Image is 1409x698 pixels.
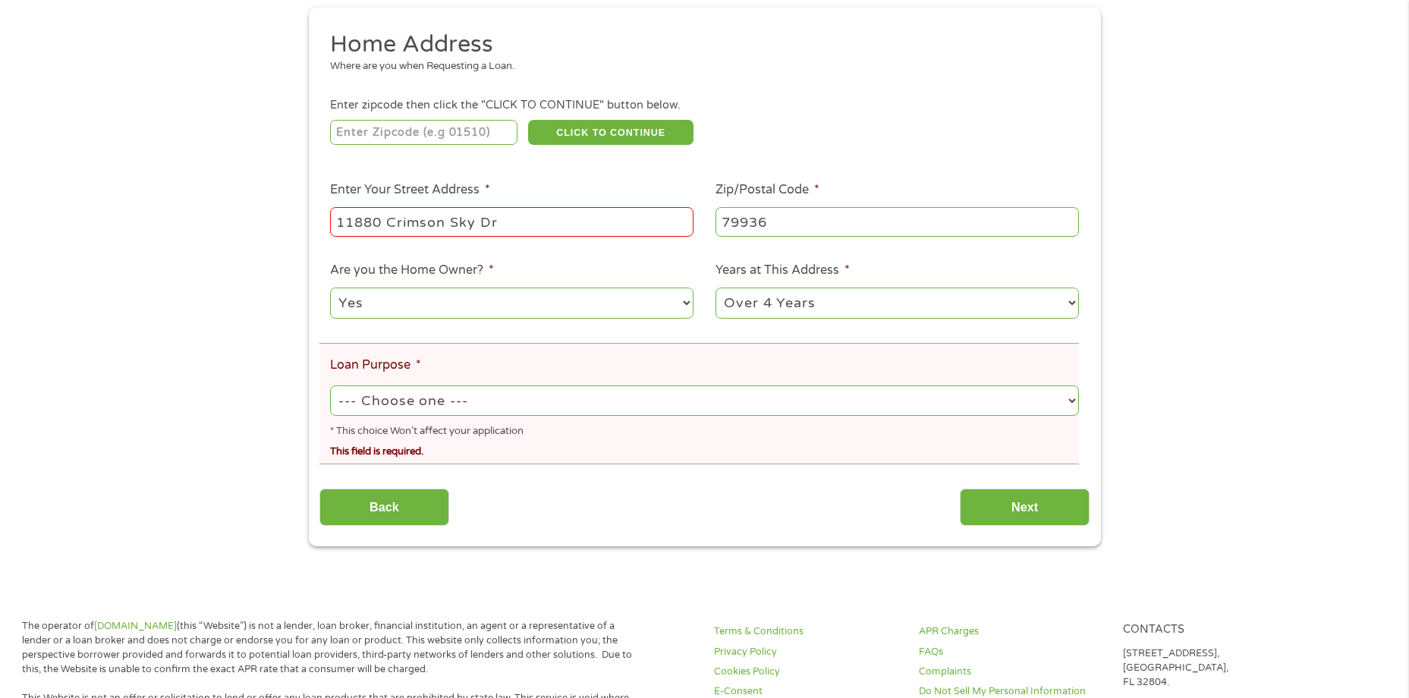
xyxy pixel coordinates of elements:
h2: Home Address [330,30,1068,60]
a: Privacy Policy [714,645,901,659]
h4: Contacts [1123,623,1310,637]
a: Complaints [919,665,1105,679]
a: APR Charges [919,624,1105,639]
input: Enter Zipcode (e.g 01510) [330,120,517,146]
div: * This choice Won’t affect your application [330,419,1078,439]
label: Are you the Home Owner? [330,263,494,278]
label: Zip/Postal Code [716,182,819,198]
input: Back [319,489,449,526]
button: CLICK TO CONTINUE [528,120,693,146]
div: This field is required. [330,439,1078,460]
a: [DOMAIN_NAME] [94,620,177,632]
label: Years at This Address [716,263,850,278]
a: Cookies Policy [714,665,901,679]
a: Terms & Conditions [714,624,901,639]
div: Enter zipcode then click the "CLICK TO CONTINUE" button below. [330,97,1078,114]
label: Enter Your Street Address [330,182,490,198]
div: Where are you when Requesting a Loan. [330,59,1068,74]
a: FAQs [919,645,1105,659]
input: 1 Main Street [330,207,693,236]
input: Next [960,489,1090,526]
p: [STREET_ADDRESS], [GEOGRAPHIC_DATA], FL 32804. [1123,646,1310,690]
p: The operator of (this “Website”) is not a lender, loan broker, financial institution, an agent or... [22,619,637,677]
label: Loan Purpose [330,357,421,373]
